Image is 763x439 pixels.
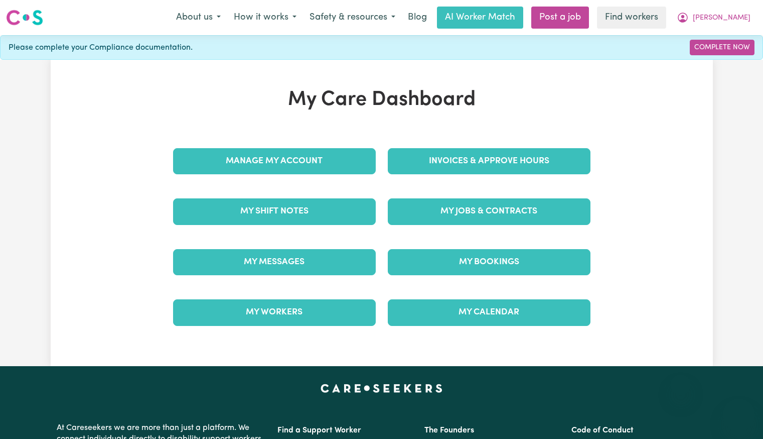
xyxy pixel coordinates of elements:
[693,13,750,24] span: [PERSON_NAME]
[170,7,227,28] button: About us
[402,7,433,29] a: Blog
[723,399,755,431] iframe: Button to launch messaging window
[167,88,596,112] h1: My Care Dashboard
[388,148,590,174] a: Invoices & Approve Hours
[6,6,43,29] a: Careseekers logo
[9,42,193,54] span: Please complete your Compliance documentation.
[571,426,634,434] a: Code of Conduct
[531,7,589,29] a: Post a job
[321,384,442,392] a: Careseekers home page
[690,40,754,55] a: Complete Now
[173,249,376,275] a: My Messages
[388,249,590,275] a: My Bookings
[670,7,757,28] button: My Account
[173,148,376,174] a: Manage My Account
[6,9,43,27] img: Careseekers logo
[597,7,666,29] a: Find workers
[277,426,361,434] a: Find a Support Worker
[424,426,474,434] a: The Founders
[388,299,590,325] a: My Calendar
[671,375,691,395] iframe: Close message
[173,198,376,225] a: My Shift Notes
[388,198,590,225] a: My Jobs & Contracts
[227,7,303,28] button: How it works
[173,299,376,325] a: My Workers
[437,7,523,29] a: AI Worker Match
[303,7,402,28] button: Safety & resources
